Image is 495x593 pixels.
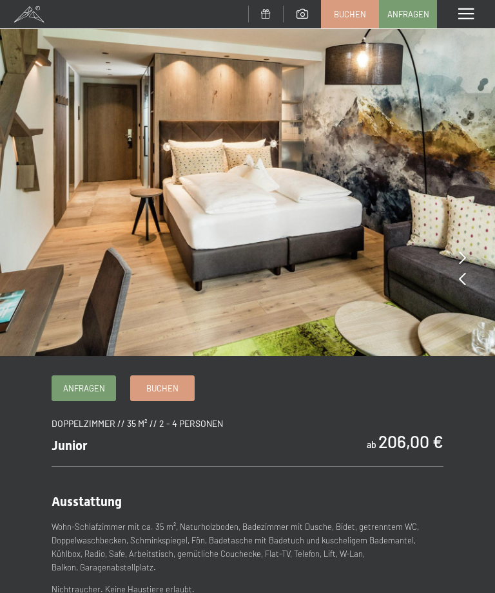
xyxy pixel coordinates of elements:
span: ab [367,439,376,450]
a: Buchen [131,376,194,400]
span: Doppelzimmer // 35 m² // 2 - 4 Personen [52,418,223,429]
a: Anfragen [380,1,436,28]
a: Anfragen [52,376,115,400]
span: Anfragen [387,8,429,20]
b: 206,00 € [378,431,443,451]
span: Anfragen [63,382,105,394]
span: Buchen [334,8,366,20]
span: Buchen [146,382,179,394]
span: Ausstattung [52,494,122,509]
a: Buchen [322,1,378,28]
span: Junior [52,438,88,453]
p: Wohn-Schlafzimmer mit ca. 35 m², Naturholzboden, Badezimmer mit Dusche, Bidet, getrenntem WC, Dop... [52,520,443,574]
